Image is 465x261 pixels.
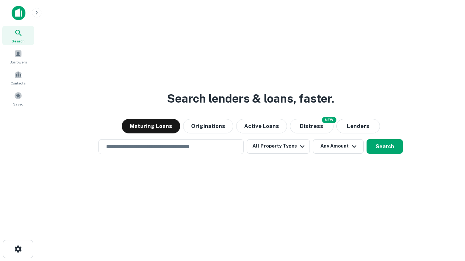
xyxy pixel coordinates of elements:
span: Contacts [11,80,25,86]
div: NEW [322,117,336,123]
button: All Property Types [247,139,310,154]
button: Maturing Loans [122,119,180,133]
button: Search [367,139,403,154]
h3: Search lenders & loans, faster. [167,90,334,107]
a: Borrowers [2,47,34,66]
span: Borrowers [9,59,27,65]
span: Saved [13,101,24,107]
span: Search [12,38,25,44]
img: capitalize-icon.png [12,6,25,20]
button: Lenders [336,119,380,133]
iframe: Chat Widget [429,203,465,238]
a: Saved [2,89,34,108]
button: Search distressed loans with lien and other non-mortgage details. [290,119,333,133]
a: Search [2,26,34,45]
a: Contacts [2,68,34,87]
button: Any Amount [313,139,364,154]
button: Originations [183,119,233,133]
button: Active Loans [236,119,287,133]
